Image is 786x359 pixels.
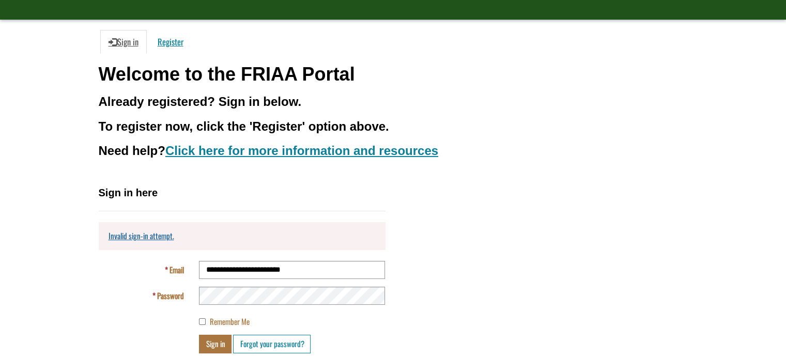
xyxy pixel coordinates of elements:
[199,318,206,325] input: Remember Me
[157,290,183,301] span: Password
[149,30,192,54] a: Register
[99,95,688,108] h3: Already registered? Sign in below.
[109,230,174,241] a: Invalid sign-in attempt.
[209,316,249,327] span: Remember Me
[99,64,688,85] h1: Welcome to the FRIAA Portal
[100,30,147,54] a: Sign in
[169,264,183,275] span: Email
[199,335,232,353] button: Sign in
[165,144,438,158] a: Click here for more information and resources
[99,187,158,198] span: Sign in here
[233,335,311,353] a: Forgot your password?
[99,120,688,133] h3: To register now, click the 'Register' option above.
[99,144,688,158] h3: Need help?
